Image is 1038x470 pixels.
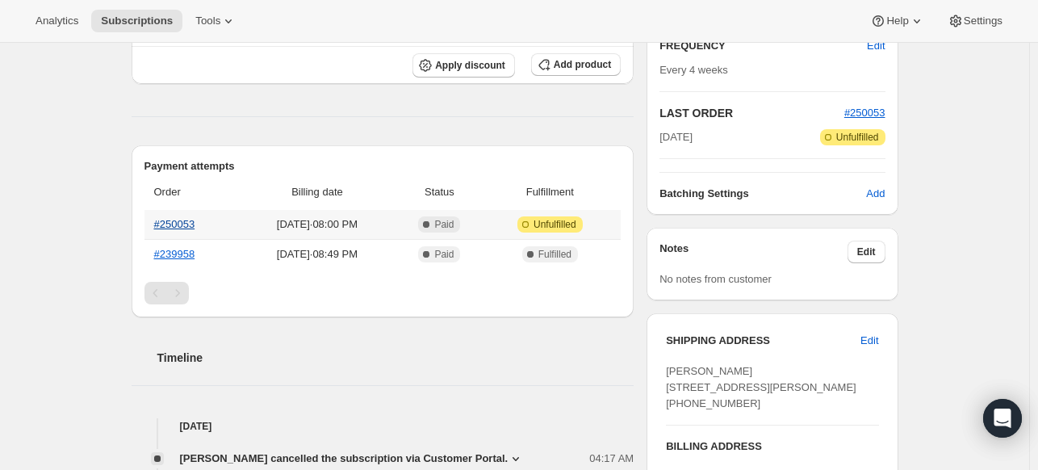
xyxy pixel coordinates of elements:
span: Tools [195,15,220,27]
span: [PERSON_NAME] cancelled the subscription via Customer Portal. [180,451,509,467]
span: Edit [867,38,885,54]
button: Help [860,10,934,32]
span: Billing date [244,184,390,200]
nav: Pagination [144,282,622,304]
span: Settings [964,15,1002,27]
span: Unfulfilled [534,218,576,231]
h4: [DATE] [132,418,634,434]
span: Add [866,186,885,202]
span: Unfulfilled [836,131,879,144]
button: Apply discount [412,53,515,78]
h2: LAST ORDER [659,105,844,121]
th: Order [144,174,240,210]
span: [PERSON_NAME] [STREET_ADDRESS][PERSON_NAME] [PHONE_NUMBER] [666,365,856,409]
span: No notes from customer [659,273,772,285]
a: #250053 [844,107,885,119]
button: [PERSON_NAME] cancelled the subscription via Customer Portal. [180,451,525,467]
h2: Timeline [157,350,634,366]
span: Edit [860,333,878,349]
button: Add product [531,53,621,76]
h3: Notes [659,241,848,263]
button: Settings [938,10,1012,32]
div: Open Intercom Messenger [983,399,1022,438]
span: Paid [434,248,454,261]
span: Help [886,15,908,27]
span: Analytics [36,15,78,27]
span: Fulfillment [488,184,611,200]
h2: FREQUENCY [659,38,867,54]
button: Subscriptions [91,10,182,32]
button: #250053 [844,105,885,121]
button: Edit [857,33,894,59]
h2: Payment attempts [144,158,622,174]
span: [DATE] · 08:49 PM [244,246,390,262]
span: Paid [434,218,454,231]
span: Subscriptions [101,15,173,27]
a: #250053 [154,218,195,230]
button: Analytics [26,10,88,32]
span: Every 4 weeks [659,64,728,76]
span: Add product [554,58,611,71]
span: Status [400,184,479,200]
span: Fulfilled [538,248,571,261]
button: Tools [186,10,246,32]
span: Apply discount [435,59,505,72]
span: [DATE] · 08:00 PM [244,216,390,233]
button: Edit [848,241,885,263]
h3: SHIPPING ADDRESS [666,333,860,349]
button: Edit [851,328,888,354]
span: Edit [857,245,876,258]
span: 04:17 AM [589,451,634,467]
span: [DATE] [659,129,693,145]
h6: Batching Settings [659,186,866,202]
button: Add [856,181,894,207]
h3: BILLING ADDRESS [666,439,878,455]
a: #239958 [154,248,195,260]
